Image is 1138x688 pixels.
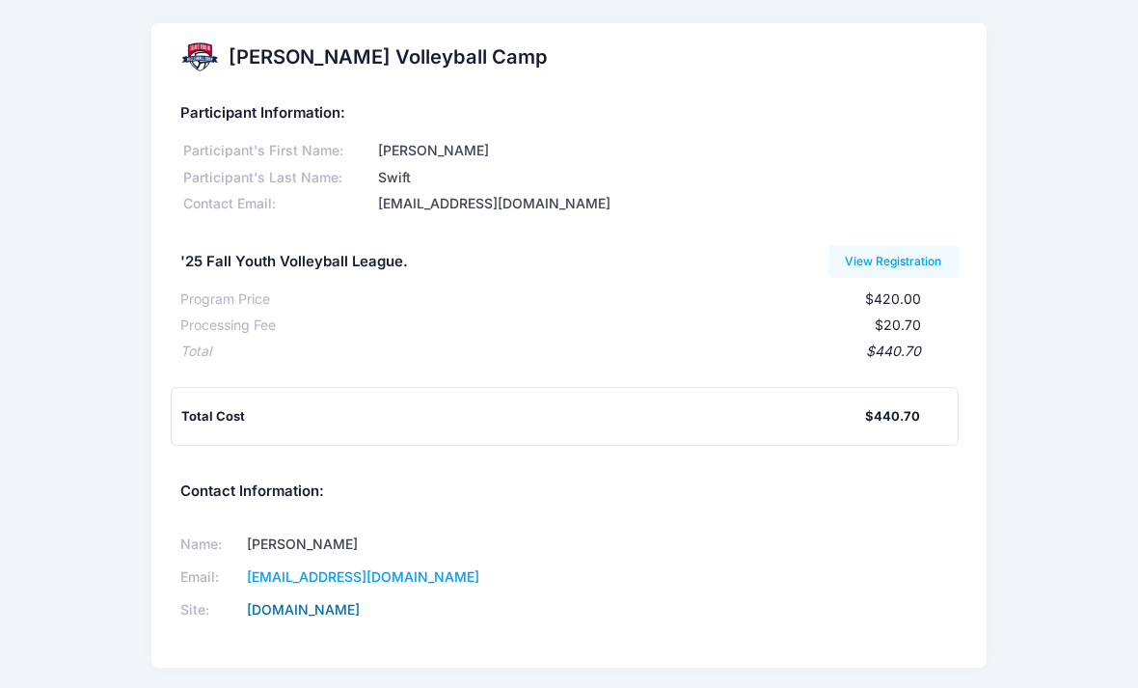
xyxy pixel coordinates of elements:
div: [EMAIL_ADDRESS][DOMAIN_NAME] [374,194,958,214]
span: $420.00 [865,290,921,307]
h5: '25 Fall Youth Volleyball League. [180,254,408,271]
td: [PERSON_NAME] [240,529,544,562]
td: Email: [180,562,241,594]
div: Participant's First Name: [180,141,375,161]
div: $20.70 [276,316,921,336]
div: Participant's Last Name: [180,168,375,188]
div: Total Cost [181,407,865,427]
h2: [PERSON_NAME] Volleyball Camp [229,45,548,69]
div: Contact Email: [180,194,375,214]
div: Swift [374,168,958,188]
td: Site: [180,594,241,627]
h5: Contact Information: [180,483,959,501]
td: Name: [180,529,241,562]
div: $440.70 [865,407,920,427]
div: Program Price [180,289,270,310]
a: View Registration [828,245,959,278]
a: [DOMAIN_NAME] [247,601,360,618]
div: $440.70 [211,342,921,362]
div: [PERSON_NAME] [374,141,958,161]
div: Processing Fee [180,316,276,336]
div: Total [180,342,211,362]
h5: Participant Information: [180,105,959,123]
a: [EMAIL_ADDRESS][DOMAIN_NAME] [247,568,479,585]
